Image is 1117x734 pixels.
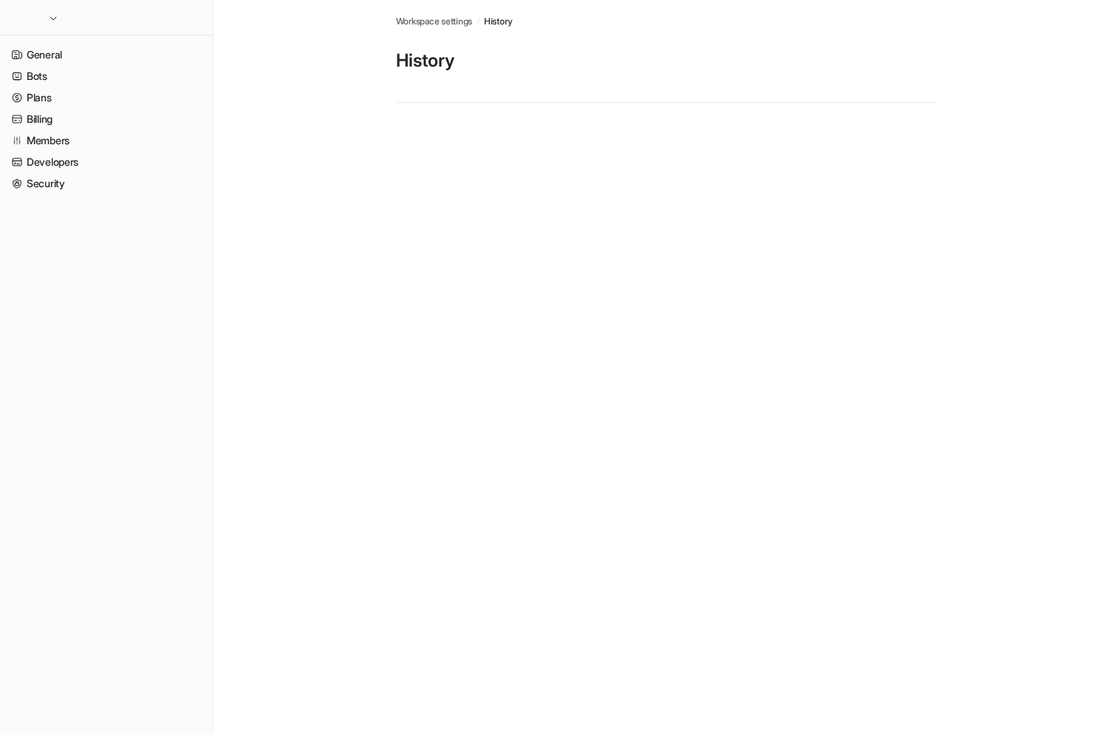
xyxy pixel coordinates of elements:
[6,109,207,129] a: Billing
[6,173,207,194] a: Security
[484,15,511,28] a: History
[6,152,207,172] a: Developers
[477,15,480,28] span: /
[6,44,207,65] a: General
[6,66,207,87] a: Bots
[396,49,935,73] p: History
[6,130,207,151] a: Members
[6,87,207,108] a: Plans
[396,15,473,28] a: Workspace settings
